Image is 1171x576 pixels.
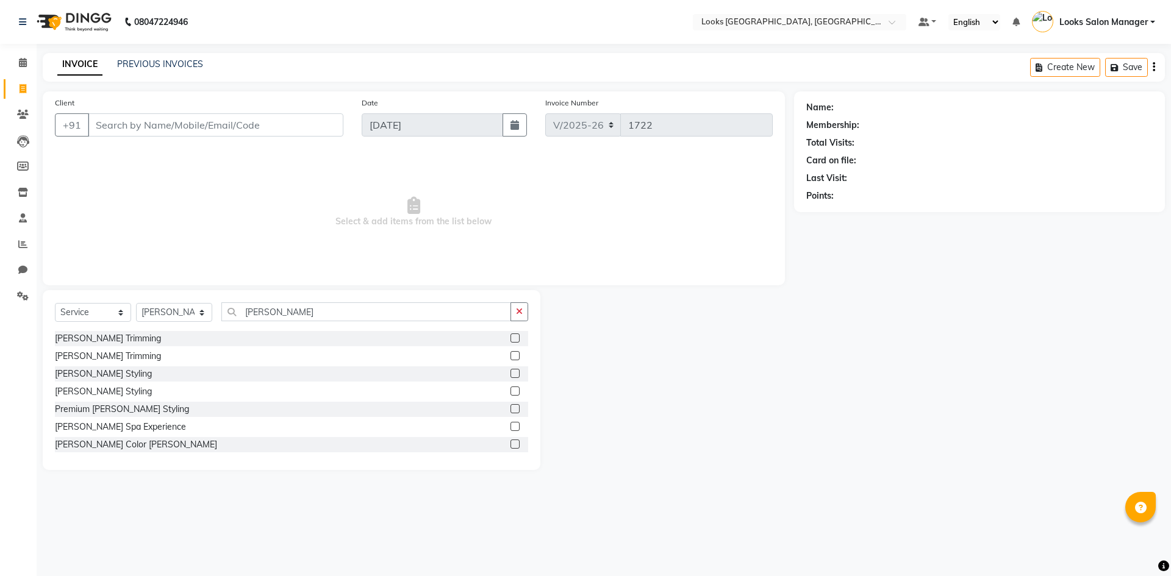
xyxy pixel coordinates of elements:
div: Total Visits: [806,137,854,149]
label: Client [55,98,74,108]
img: logo [31,5,115,39]
input: Search by Name/Mobile/Email/Code [88,113,343,137]
div: [PERSON_NAME] Styling [55,368,152,380]
label: Date [362,98,378,108]
span: Select & add items from the list below [55,151,773,273]
div: Premium [PERSON_NAME] Styling [55,403,189,416]
b: 08047224946 [134,5,188,39]
div: [PERSON_NAME] Trimming [55,332,161,345]
div: Name: [806,101,834,114]
div: Last Visit: [806,172,847,185]
div: Card on file: [806,154,856,167]
div: Points: [806,190,834,202]
div: [PERSON_NAME] Color [PERSON_NAME] [55,438,217,451]
img: Looks Salon Manager [1032,11,1053,32]
button: +91 [55,113,89,137]
div: [PERSON_NAME] Styling [55,385,152,398]
div: Membership: [806,119,859,132]
span: Looks Salon Manager [1059,16,1148,29]
input: Search or Scan [221,302,511,321]
button: Create New [1030,58,1100,77]
a: INVOICE [57,54,102,76]
button: Save [1105,58,1148,77]
div: [PERSON_NAME] Trimming [55,350,161,363]
a: PREVIOUS INVOICES [117,59,203,69]
label: Invoice Number [545,98,598,108]
div: [PERSON_NAME] Spa Experience [55,421,186,433]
